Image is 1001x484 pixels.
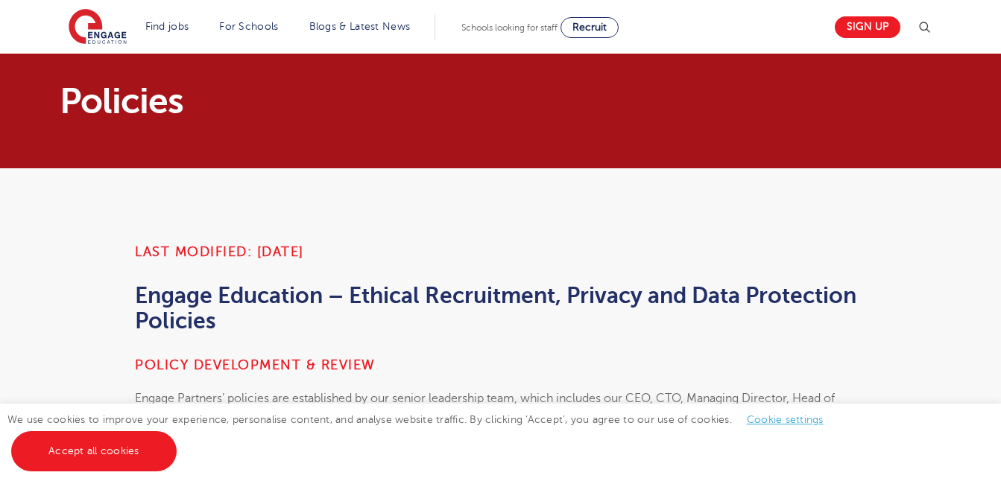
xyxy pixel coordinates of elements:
a: Find jobs [145,21,189,32]
h1: Policies [60,83,640,119]
a: Cookie settings [747,414,824,425]
p: Engage Partners’ policies are established by our senior leadership team, which includes our CEO, ... [135,389,866,467]
strong: Policy development & review [135,357,376,372]
h2: Engage Education – Ethical Recruitment, Privacy and Data Protection Policies [135,283,866,334]
img: Engage Education [69,9,127,46]
span: Recruit [572,22,607,33]
a: Sign up [835,16,900,38]
span: We use cookies to improve your experience, personalise content, and analyse website traffic. By c... [7,414,839,456]
a: Accept all cookies [11,431,177,471]
a: Recruit [561,17,619,38]
a: Blogs & Latest News [309,21,411,32]
strong: Last Modified: [DATE] [135,244,304,259]
a: For Schools [219,21,278,32]
span: Schools looking for staff [461,22,558,33]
